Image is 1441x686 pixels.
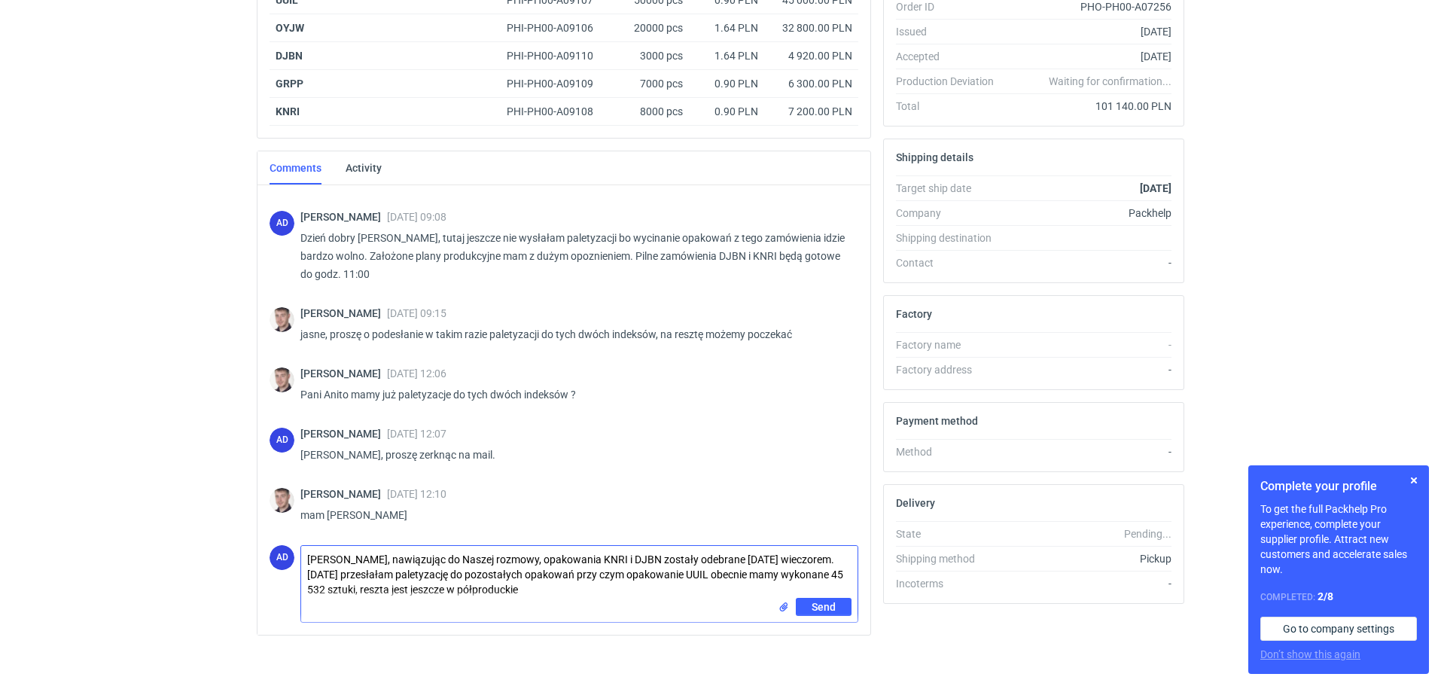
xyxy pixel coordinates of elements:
[896,230,1006,245] div: Shipping destination
[614,14,689,42] div: 20000 pcs
[300,506,846,524] p: mam [PERSON_NAME]
[270,367,294,392] img: Maciej Sikora
[1049,74,1171,89] em: Waiting for confirmation...
[1260,617,1417,641] a: Go to company settings
[300,367,387,380] span: [PERSON_NAME]
[695,104,758,119] div: 0.90 PLN
[695,76,758,91] div: 0.90 PLN
[896,362,1006,377] div: Factory address
[387,211,446,223] span: [DATE] 09:08
[1006,206,1171,221] div: Packhelp
[507,48,608,63] div: PHI-PH00-A09110
[270,488,294,513] img: Maciej Sikora
[770,48,852,63] div: 4 920.00 PLN
[387,307,446,319] span: [DATE] 09:15
[896,497,935,509] h2: Delivery
[1260,502,1417,577] p: To get the full Packhelp Pro experience, complete your supplier profile. Attract new customers an...
[276,105,300,117] strong: KNRI
[1006,49,1171,64] div: [DATE]
[896,49,1006,64] div: Accepted
[1006,576,1171,591] div: -
[896,308,932,320] h2: Factory
[1260,477,1417,495] h1: Complete your profile
[300,386,846,404] p: Pani Anito mamy już paletyzacje do tych dwóch indeksów ?
[276,50,303,62] strong: DJBN
[614,42,689,70] div: 3000 pcs
[614,98,689,126] div: 8000 pcs
[770,76,852,91] div: 6 300.00 PLN
[896,415,978,427] h2: Payment method
[695,48,758,63] div: 1.64 PLN
[1405,471,1423,489] button: Skip for now
[387,428,446,440] span: [DATE] 12:07
[270,428,294,453] figcaption: AD
[300,229,846,283] p: Dzień dobry [PERSON_NAME], tutaj jeszcze nie wysłałam paletyzacji bo wycinanie opakowań z tego za...
[896,206,1006,221] div: Company
[270,307,294,332] img: Maciej Sikora
[1124,528,1171,540] em: Pending...
[276,78,303,90] strong: GRPP
[812,602,836,612] span: Send
[300,488,387,500] span: [PERSON_NAME]
[896,151,973,163] h2: Shipping details
[796,598,851,616] button: Send
[507,20,608,35] div: PHI-PH00-A09106
[1260,647,1360,662] button: Don’t show this again
[507,76,608,91] div: PHI-PH00-A09109
[1140,182,1171,194] strong: [DATE]
[1260,589,1417,605] div: Completed:
[1006,255,1171,270] div: -
[1006,551,1171,566] div: Pickup
[300,325,846,343] p: jasne, proszę o podesłanie w takim razie paletyzacji do tych dwóch indeksów, na resztę możemy poc...
[896,526,1006,541] div: State
[346,151,382,184] a: Activity
[614,70,689,98] div: 7000 pcs
[270,151,321,184] a: Comments
[270,211,294,236] figcaption: AD
[896,551,1006,566] div: Shipping method
[300,211,387,223] span: [PERSON_NAME]
[1006,337,1171,352] div: -
[1318,590,1333,602] strong: 2 / 8
[896,337,1006,352] div: Factory name
[276,22,304,34] strong: OYJW
[896,24,1006,39] div: Issued
[1006,444,1171,459] div: -
[896,99,1006,114] div: Total
[301,546,858,598] textarea: [PERSON_NAME], nawiązując do Naszej rozmowy, opakowania KNRI i DJBN zostały odebrane [DATE] wiecz...
[507,104,608,119] div: PHI-PH00-A09108
[270,545,294,570] figcaption: AD
[300,446,846,464] p: [PERSON_NAME], proszę zerknąc na mail.
[896,576,1006,591] div: Incoterms
[270,211,294,236] div: Anita Dolczewska
[300,307,387,319] span: [PERSON_NAME]
[1006,24,1171,39] div: [DATE]
[387,488,446,500] span: [DATE] 12:10
[896,255,1006,270] div: Contact
[770,104,852,119] div: 7 200.00 PLN
[770,20,852,35] div: 32 800.00 PLN
[695,20,758,35] div: 1.64 PLN
[270,545,294,570] div: Anita Dolczewska
[1006,99,1171,114] div: 101 140.00 PLN
[896,181,1006,196] div: Target ship date
[387,367,446,380] span: [DATE] 12:06
[896,444,1006,459] div: Method
[300,428,387,440] span: [PERSON_NAME]
[1006,362,1171,377] div: -
[270,428,294,453] div: Anita Dolczewska
[896,74,1006,89] div: Production Deviation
